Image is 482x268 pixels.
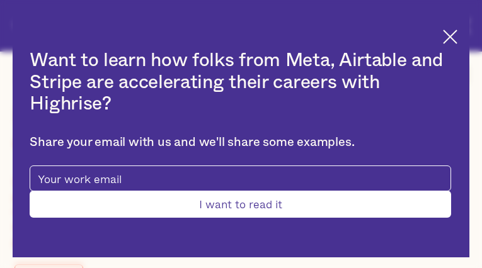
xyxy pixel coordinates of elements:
div: Share your email with us and we'll share some examples. [30,135,450,150]
img: Cross icon [443,30,457,44]
h2: Want to learn how folks from Meta, Airtable and Stripe are accelerating their careers with Highrise? [30,50,450,115]
input: I want to read it [30,191,450,218]
form: pop-up-modal-form [30,165,450,218]
input: Your work email [30,165,450,191]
